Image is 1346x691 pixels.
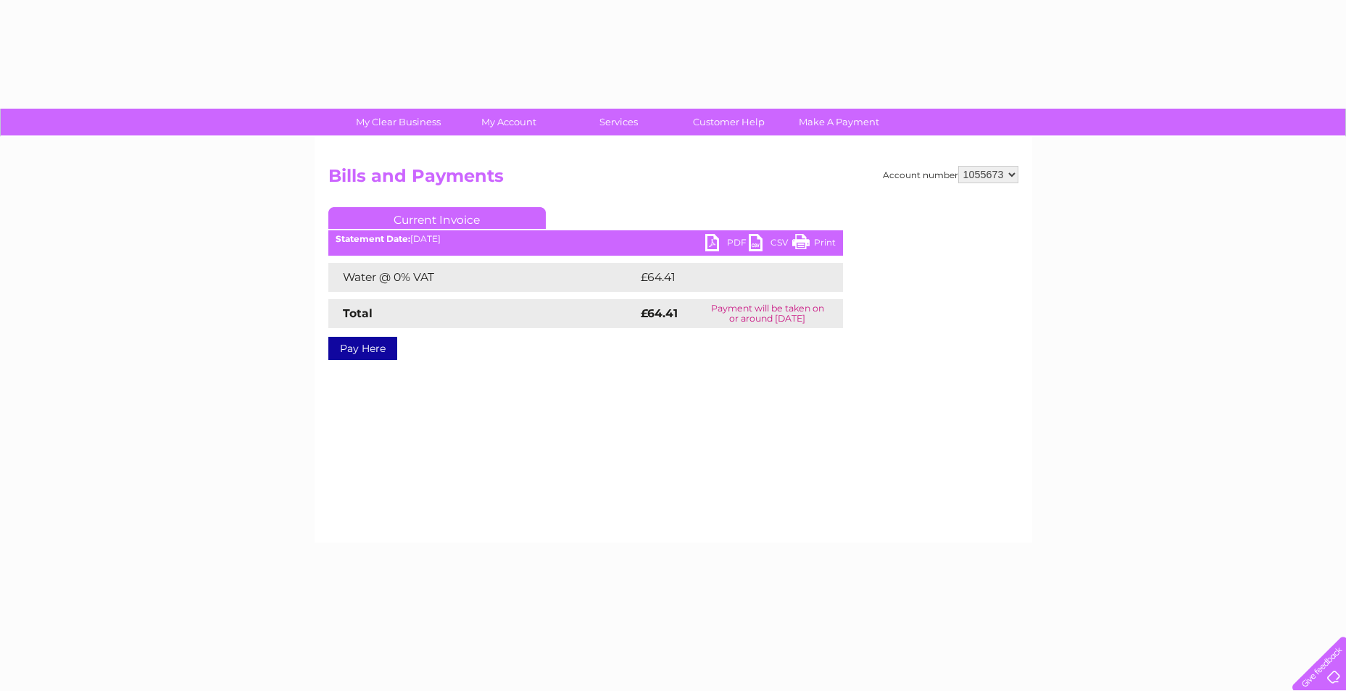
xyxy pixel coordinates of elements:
[338,109,458,135] a: My Clear Business
[328,234,843,244] div: [DATE]
[641,306,678,320] strong: £64.41
[328,263,637,292] td: Water @ 0% VAT
[792,234,836,255] a: Print
[705,234,749,255] a: PDF
[559,109,678,135] a: Services
[883,166,1018,183] div: Account number
[328,207,546,229] a: Current Invoice
[449,109,568,135] a: My Account
[343,306,373,320] strong: Total
[669,109,789,135] a: Customer Help
[749,234,792,255] a: CSV
[336,233,410,244] b: Statement Date:
[328,166,1018,193] h2: Bills and Payments
[328,337,397,360] a: Pay Here
[637,263,813,292] td: £64.41
[779,109,899,135] a: Make A Payment
[692,299,843,328] td: Payment will be taken on or around [DATE]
